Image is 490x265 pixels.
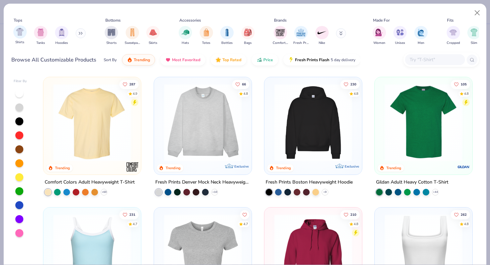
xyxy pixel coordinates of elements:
[293,26,309,46] div: filter for Fresh Prints
[119,210,139,219] button: Like
[13,25,27,45] div: filter for Shirts
[55,26,68,46] button: filter button
[125,41,140,46] span: Sweatpants
[245,84,329,161] img: a90f7c54-8796-4cb2-9d6e-4e9644cfe0fe
[273,26,288,46] button: filter button
[105,26,118,46] button: filter button
[16,28,24,36] img: Shirts Image
[447,17,454,23] div: Fits
[102,190,107,194] span: + 60
[273,41,288,46] span: Comfort Colors
[263,57,273,63] span: Price
[373,17,390,23] div: Made For
[36,41,45,46] span: Tanks
[45,178,135,187] div: Comfort Colors Adult Heavyweight T-Shirt
[283,54,360,66] button: Fresh Prints Flash5 day delivery
[14,79,27,84] div: Filter By
[106,41,117,46] span: Shorts
[315,26,329,46] div: filter for Nike
[296,28,306,38] img: Fresh Prints Image
[125,26,140,46] button: filter button
[34,26,47,46] div: filter for Tanks
[244,29,251,36] img: Bags Image
[58,29,65,36] img: Hoodies Image
[182,41,189,46] span: Hats
[242,82,246,86] span: 66
[449,29,457,36] img: Cropped Image
[179,26,192,46] button: filter button
[288,57,294,63] img: flash.gif
[223,29,231,36] img: Bottles Image
[373,26,386,46] div: filter for Women
[340,79,360,89] button: Like
[274,17,287,23] div: Brands
[464,222,469,227] div: 4.8
[266,178,353,187] div: Fresh Prints Boston Heavyweight Hoodie
[376,178,448,187] div: Gildan Adult Heavy Cotton T-Shirt
[252,54,278,66] button: Price
[241,26,255,46] button: filter button
[182,29,189,36] img: Hats Image
[50,84,134,161] img: 029b8af0-80e6-406f-9fdc-fdf898547912
[11,56,96,64] div: Browse All Customizable Products
[354,91,358,96] div: 4.8
[13,26,27,46] button: filter button
[104,57,117,63] div: Sort By
[15,40,24,45] span: Shirts
[414,26,428,46] div: filter for Men
[122,54,155,66] button: Trending
[271,84,355,161] img: 91acfc32-fd48-4d6b-bdad-a4c1a30ac3fc
[319,41,325,46] span: Nike
[222,57,241,63] span: Top Rated
[471,41,477,46] span: Slim
[161,84,245,161] img: f5d85501-0dbb-4ee4-b115-c08fa3845d83
[350,213,356,216] span: 210
[179,26,192,46] div: filter for Hats
[34,26,47,46] button: filter button
[129,213,135,216] span: 231
[200,26,213,46] div: filter for Totes
[447,26,460,46] div: filter for Cropped
[451,210,470,219] button: Like
[244,41,252,46] span: Bags
[409,56,460,64] input: Try "T-Shirt"
[220,26,234,46] button: filter button
[149,41,157,46] span: Skirts
[232,79,249,89] button: Like
[417,29,425,36] img: Men Image
[129,29,136,36] img: Sweatpants Image
[396,29,404,36] img: Unisex Image
[273,26,288,46] div: filter for Comfort Colors
[211,54,246,66] button: Top Rated
[234,164,249,169] span: Exclusive
[105,26,118,46] div: filter for Shorts
[55,26,68,46] div: filter for Hoodies
[240,210,249,219] button: Like
[414,26,428,46] button: filter button
[373,41,385,46] span: Women
[373,26,386,46] button: filter button
[165,57,171,63] img: most_fav.gif
[203,29,210,36] img: Totes Image
[418,41,424,46] span: Men
[354,222,358,227] div: 4.8
[461,82,467,86] span: 105
[14,17,22,23] div: Tops
[275,28,285,38] img: Comfort Colors Image
[149,29,157,36] img: Skirts Image
[381,84,466,161] img: db319196-8705-402d-8b46-62aaa07ed94f
[447,26,460,46] button: filter button
[127,57,132,63] img: trending.gif
[179,17,201,23] div: Accessories
[220,26,234,46] div: filter for Bottles
[172,57,200,63] span: Most Favorited
[55,41,68,46] span: Hoodies
[126,160,139,174] img: Comfort Colors logo
[133,91,137,96] div: 4.9
[457,160,470,174] img: Gildan logo
[317,28,327,38] img: Nike Image
[133,222,137,227] div: 4.7
[146,26,160,46] button: filter button
[243,91,248,96] div: 4.8
[134,57,150,63] span: Trending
